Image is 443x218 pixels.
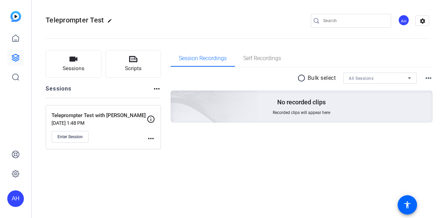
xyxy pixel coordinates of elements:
p: Teleprompter Test with [PERSON_NAME] [52,112,147,120]
span: All Sessions [349,76,373,81]
span: Session Recordings [179,56,227,61]
button: Sessions [46,50,101,78]
h2: Sessions [46,85,72,98]
input: Search [323,17,386,25]
span: Enter Session [57,134,83,140]
button: Scripts [106,50,161,78]
span: Sessions [63,65,84,73]
mat-icon: more_horiz [424,74,433,82]
mat-icon: edit [107,18,116,27]
mat-icon: more_horiz [153,85,161,93]
img: embarkstudio-empty-session.png [93,22,258,172]
p: No recorded clips [277,98,326,106]
img: blue-gradient.svg [10,11,21,22]
span: Recorded clips will appear here [273,110,330,115]
ngx-avatar: Aden Hirtle [398,15,410,27]
mat-icon: settings [416,16,430,26]
div: AH [7,190,24,207]
span: Teleprompter Test [46,16,104,24]
p: [DATE] 1:48 PM [52,120,147,126]
p: Bulk select [308,74,336,82]
mat-icon: accessibility [403,201,412,209]
div: AH [398,15,409,26]
button: Enter Session [52,131,89,143]
span: Scripts [125,65,142,73]
mat-icon: more_horiz [147,134,155,143]
mat-icon: radio_button_unchecked [297,74,308,82]
span: Self Recordings [243,56,281,61]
